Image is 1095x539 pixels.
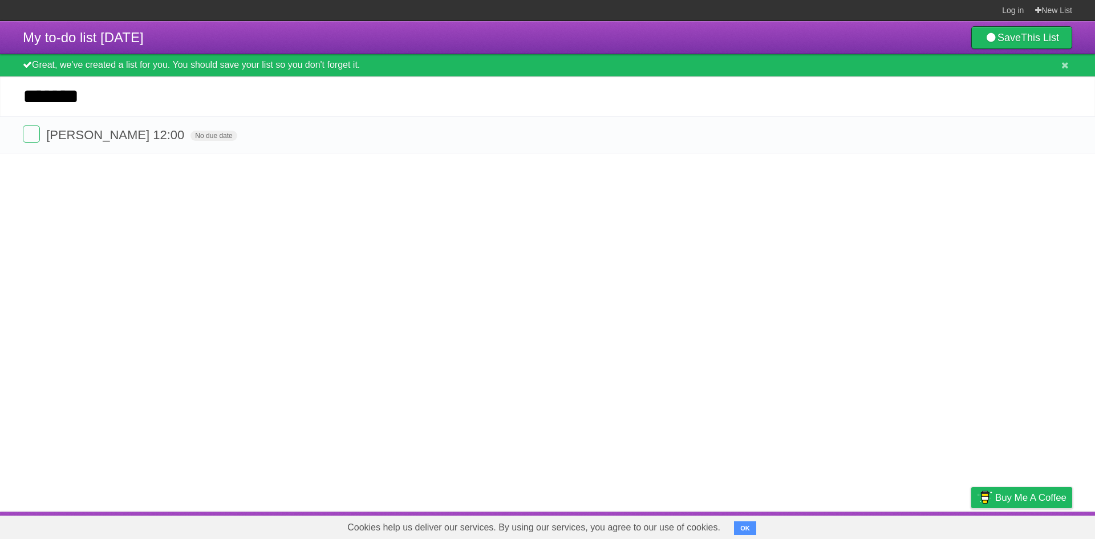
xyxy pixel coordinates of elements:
[971,487,1072,508] a: Buy me a coffee
[46,128,187,142] span: [PERSON_NAME] 12:00
[336,516,732,539] span: Cookies help us deliver our services. By using our services, you agree to our use of cookies.
[734,521,756,535] button: OK
[23,125,40,143] label: Done
[995,488,1066,508] span: Buy me a coffee
[971,26,1072,49] a: SaveThis List
[190,131,237,141] span: No due date
[956,514,986,536] a: Privacy
[1021,32,1059,43] b: This List
[977,488,992,507] img: Buy me a coffee
[857,514,903,536] a: Developers
[23,30,144,45] span: My to-do list [DATE]
[820,514,843,536] a: About
[918,514,943,536] a: Terms
[1000,514,1072,536] a: Suggest a feature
